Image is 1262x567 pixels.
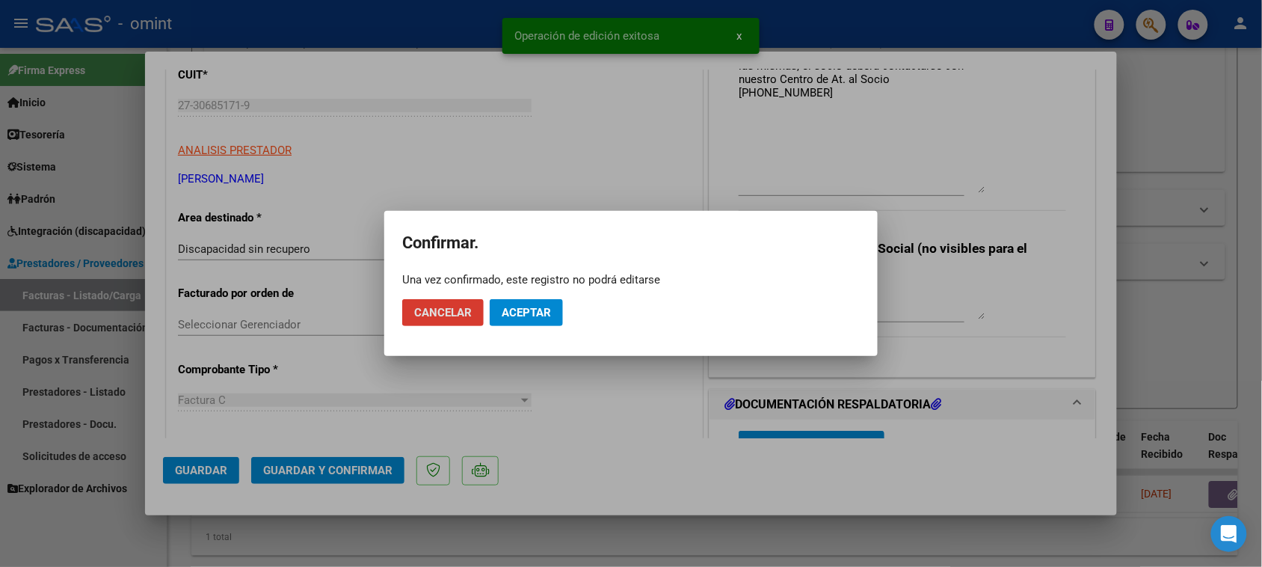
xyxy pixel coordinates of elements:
div: Open Intercom Messenger [1211,516,1247,552]
h2: Confirmar. [402,229,860,257]
button: Cancelar [402,299,484,326]
span: Cancelar [414,306,472,319]
div: Una vez confirmado, este registro no podrá editarse [402,272,860,287]
span: Aceptar [502,306,551,319]
button: Aceptar [490,299,563,326]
